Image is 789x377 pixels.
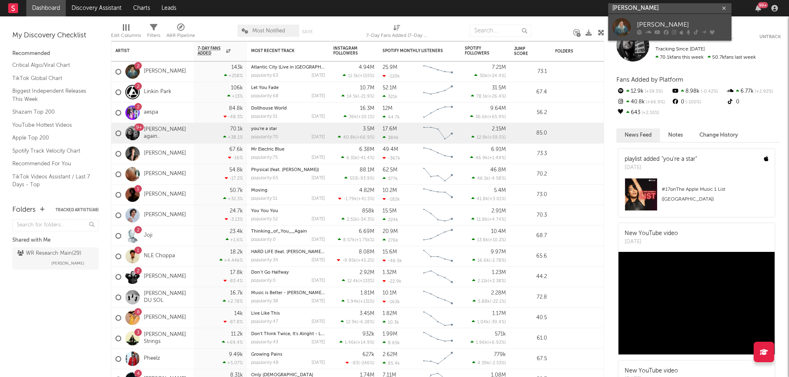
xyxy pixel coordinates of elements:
[383,167,397,173] div: 62.5M
[489,135,505,140] span: +59.5 %
[671,86,726,97] div: 8.98k
[360,279,373,283] span: +133 %
[470,25,531,37] input: Search...
[251,250,348,254] a: HARD LIFE (feat. [PERSON_NAME][US_STATE])
[420,226,457,246] svg: Chart title
[338,196,374,201] div: ( )
[359,229,374,234] div: 6.69M
[514,87,547,97] div: 67.4
[338,237,374,242] div: ( )
[230,229,243,234] div: 23.4k
[489,197,505,201] span: +3.01 %
[251,238,276,242] div: popularity: 0
[359,188,374,193] div: 4.82M
[726,97,781,107] div: 0
[347,217,358,222] span: 2.51k
[251,258,278,263] div: popularity: 34
[470,155,506,160] div: ( )
[344,176,374,181] div: ( )
[475,115,487,119] span: 36.6k
[360,106,374,111] div: 16.3M
[477,176,489,181] span: 46.1k
[420,205,457,226] svg: Chart title
[251,188,325,193] div: Moving
[420,267,457,287] svg: Chart title
[489,74,505,78] span: +24.4 %
[343,238,355,242] span: 8.57k
[383,106,392,111] div: 12M
[383,147,398,152] div: 49.4M
[224,73,243,78] div: +258 %
[252,28,285,34] span: Most Notified
[759,33,781,41] button: Untrack
[383,249,397,255] div: 15.6M
[383,94,397,99] div: 321k
[251,299,278,304] div: popularity: 38
[223,299,243,304] div: +2.78 %
[223,135,243,140] div: +38.1 %
[226,237,243,242] div: +1.6 %
[251,250,325,254] div: HARD LIFE (feat. Carey Washington)
[360,85,374,91] div: 10.7M
[655,55,756,60] span: 50.7k fans last week
[383,114,400,120] div: 44.7k
[356,238,373,242] span: +1.75k %
[514,149,547,159] div: 73.3
[12,133,90,142] a: Apple Top 200
[357,135,373,140] span: +66.9 %
[514,231,547,241] div: 68.7
[251,48,313,53] div: Most Recent Track
[471,135,506,140] div: ( )
[491,249,506,255] div: 9.97M
[147,31,160,41] div: Filters
[360,167,374,173] div: 88.1M
[251,196,277,201] div: popularity: 51
[383,290,397,296] div: 10.1M
[251,229,307,234] a: Thinking_of_You__Again
[349,115,357,119] span: 36k
[344,114,374,119] div: ( )
[230,290,243,296] div: 16.7k
[420,123,457,144] svg: Chart title
[251,106,287,111] a: Dollhouse World
[383,196,400,202] div: -182k
[383,65,397,70] div: 25.9M
[302,30,313,34] button: Save
[12,87,90,103] a: Biggest Independent Releases This Week
[616,86,671,97] div: 12.9k
[251,147,325,152] div: Mr Electric Blue
[420,287,457,308] svg: Chart title
[12,247,99,270] a: WR Research Main(29)[PERSON_NAME]
[12,74,90,83] a: TikTok Global Chart
[311,155,325,160] div: [DATE]
[347,94,358,99] span: 14.5k
[490,167,506,173] div: 46.8M
[12,49,99,59] div: Recommended
[489,156,505,160] span: +1.49 %
[251,188,268,193] a: Moving
[230,188,243,193] div: 50.7k
[251,352,282,357] a: Growing Pains
[230,126,243,132] div: 70.1k
[465,46,494,56] div: Spotify Followers
[477,238,488,242] span: 13.8k
[251,291,355,295] a: Music is Better - [PERSON_NAME] DU SOL Remix
[625,155,697,164] div: playlist added
[359,147,374,152] div: 6.38M
[251,127,277,131] a: you're a star
[359,249,374,255] div: 8.08M
[231,65,243,70] div: 143k
[691,128,746,142] button: Change History
[514,67,547,77] div: 73.1
[342,258,356,263] span: -9.95k
[420,144,457,164] svg: Chart title
[420,164,457,185] svg: Chart title
[514,210,547,220] div: 70.3
[251,209,278,213] a: You You You
[251,270,325,275] div: Don’t Go Halfway
[251,114,277,119] div: popularity: 51
[473,299,506,304] div: ( )
[338,135,374,140] div: ( )
[366,21,428,44] div: 7-Day Fans Added (7-Day Fans Added)
[251,94,279,98] div: popularity: 68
